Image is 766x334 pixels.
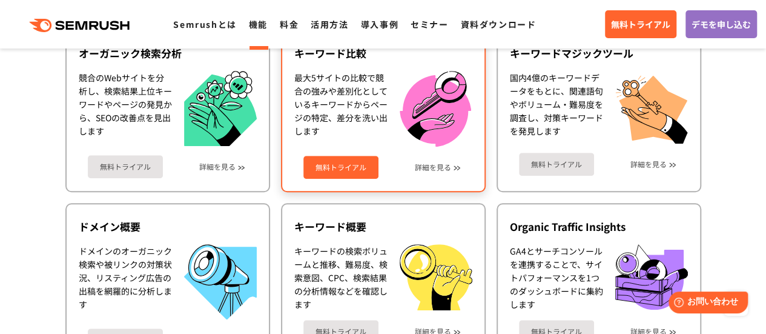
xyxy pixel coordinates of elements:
[685,10,757,38] a: デモを申し込む
[294,244,388,311] div: キーワードの検索ボリュームと推移、難易度、検索意図、CPC、検索結果の分析情報などを確認します
[658,287,753,321] iframe: Help widget launcher
[510,244,603,311] div: GA4とサーチコンソールを連携することで、サイトパフォーマンスを1つのダッシュボードに集約します
[79,244,172,319] div: ドメインのオーガニック検索や被リンクの対策状況、リスティング広告の出稿を網羅的に分析します
[692,18,751,31] span: デモを申し込む
[294,46,472,61] div: キーワード比較
[510,219,688,234] div: Organic Traffic Insights
[199,162,236,171] a: 詳細を見る
[79,46,257,61] div: オーガニック検索分析
[311,18,348,30] a: 活用方法
[615,244,688,310] img: Organic Traffic Insights
[294,71,388,147] div: 最大5サイトの比較で競合の強みや差別化としているキーワードからページの特定、差分を洗い出します
[173,18,236,30] a: Semrushとは
[249,18,268,30] a: 機能
[184,71,257,147] img: オーガニック検索分析
[605,10,676,38] a: 無料トライアル
[400,71,471,147] img: キーワード比較
[79,71,172,147] div: 競合のWebサイトを分析し、検索結果上位キーワードやページの発見から、SEOの改善点を見出します
[519,153,594,176] a: 無料トライアル
[294,219,472,234] div: キーワード概要
[280,18,299,30] a: 料金
[460,18,536,30] a: 資料ダウンロード
[415,163,451,172] a: 詳細を見る
[611,18,670,31] span: 無料トライアル
[303,156,378,179] a: 無料トライアル
[361,18,398,30] a: 導入事例
[88,155,163,178] a: 無料トライアル
[615,71,688,144] img: キーワードマジックツール
[411,18,448,30] a: セミナー
[510,46,688,61] div: キーワードマジックツール
[184,244,257,319] img: ドメイン概要
[79,219,257,234] div: ドメイン概要
[510,71,603,144] div: 国内4億のキーワードデータをもとに、関連語句やボリューム・難易度を調査し、対策キーワードを発見します
[400,244,472,310] img: キーワード概要
[630,160,667,169] a: 詳細を見る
